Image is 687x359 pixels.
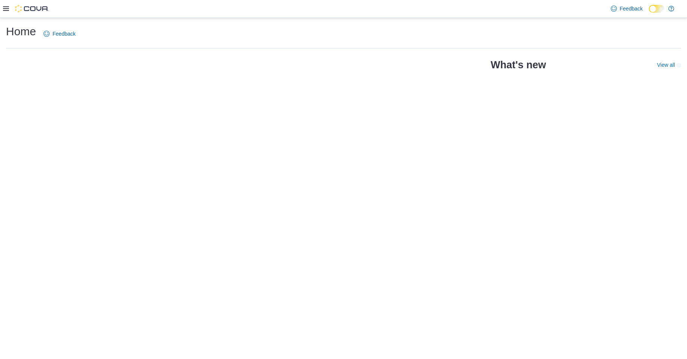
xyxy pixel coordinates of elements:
[15,5,49,12] img: Cova
[620,5,643,12] span: Feedback
[41,26,78,41] a: Feedback
[676,63,681,68] svg: External link
[657,62,681,68] a: View allExternal link
[6,24,36,39] h1: Home
[649,5,664,13] input: Dark Mode
[491,59,546,71] h2: What's new
[608,1,646,16] a: Feedback
[53,30,75,38] span: Feedback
